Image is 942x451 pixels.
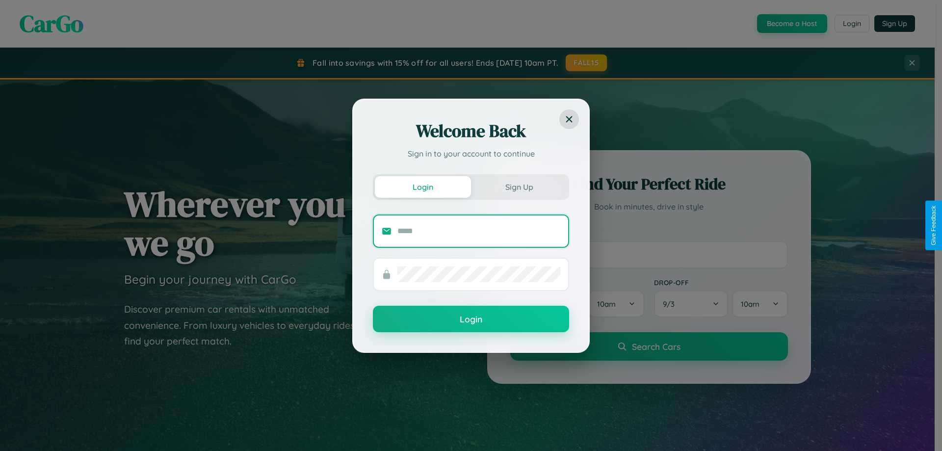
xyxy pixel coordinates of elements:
[930,206,937,245] div: Give Feedback
[373,148,569,159] p: Sign in to your account to continue
[373,119,569,143] h2: Welcome Back
[373,306,569,332] button: Login
[471,176,567,198] button: Sign Up
[375,176,471,198] button: Login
